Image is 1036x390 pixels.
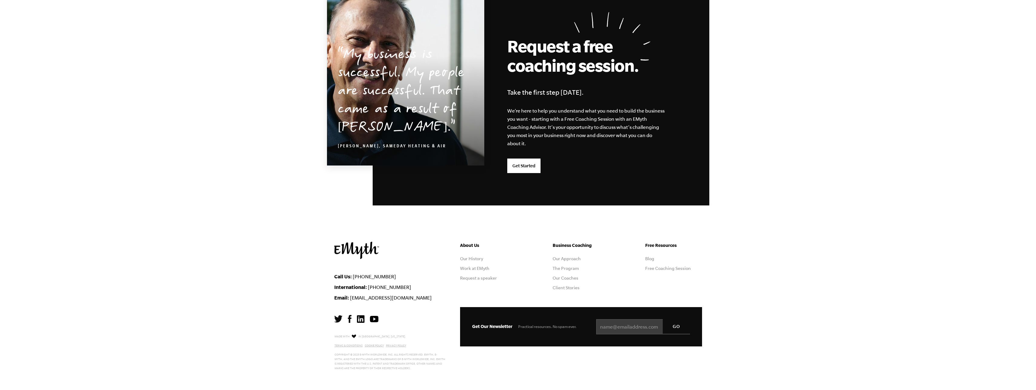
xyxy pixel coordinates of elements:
strong: International: [334,284,367,290]
p: My business is successful. My people are successful. That came as a result of [PERSON_NAME]. [338,47,473,137]
a: Privacy Policy [386,344,406,347]
strong: Email: [334,295,349,300]
h5: Business Coaching [553,242,610,249]
strong: Call Us: [334,274,352,279]
a: Free Coaching Session [645,266,691,271]
a: Get Started [507,159,541,173]
h5: Free Resources [645,242,702,249]
p: We’re here to help you understand what you need to build the business you want - starting with a ... [507,107,665,148]
h2: Request a free coaching session. [507,36,643,75]
a: [PHONE_NUMBER] [353,274,396,279]
input: GO [663,319,690,334]
a: Our History [460,256,483,261]
a: Terms & Conditions [335,344,363,347]
a: [EMAIL_ADDRESS][DOMAIN_NAME] [350,295,432,300]
img: YouTube [370,316,378,322]
h5: About Us [460,242,517,249]
a: Request a speaker [460,276,497,280]
a: Blog [645,256,654,261]
cite: [PERSON_NAME], SameDay Heating & Air [338,144,446,149]
span: Get Our Newsletter [472,324,512,329]
a: Our Approach [553,256,581,261]
p: Made with in [GEOGRAPHIC_DATA], [US_STATE]. Copyright © 2025 E-Myth Worldwide, Inc. All rights re... [335,333,446,371]
img: EMyth [334,242,379,259]
a: Cookie Policy [365,344,384,347]
a: The Program [553,266,579,271]
img: LinkedIn [357,315,364,323]
a: Work at EMyth [460,266,489,271]
img: Twitter [334,315,342,323]
h4: Take the first step [DATE]. [507,87,677,98]
span: Practical resources. No spam ever. [518,324,577,329]
input: name@emailaddress.com [596,319,690,334]
iframe: Chat Widget [1006,361,1036,390]
a: Client Stories [553,285,580,290]
a: Our Coaches [553,276,578,280]
img: Love [352,334,356,338]
a: [PHONE_NUMBER] [368,284,411,290]
img: Facebook [348,315,351,323]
